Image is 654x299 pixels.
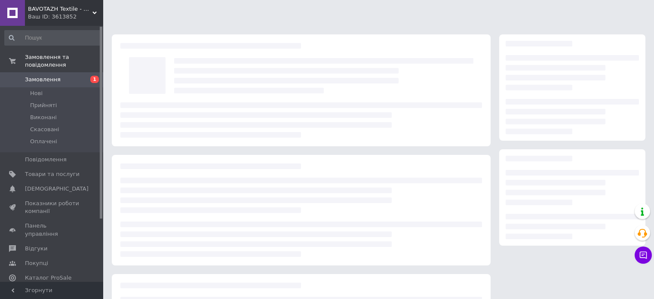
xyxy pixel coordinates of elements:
[28,5,92,13] span: BAVOTAZH Textile - VVIMS
[28,13,103,21] div: Ваш ID: 3613852
[30,126,59,133] span: Скасовані
[4,30,101,46] input: Пошук
[25,274,71,282] span: Каталог ProSale
[25,156,67,163] span: Повідомлення
[635,247,652,264] button: Чат з покупцем
[25,170,80,178] span: Товари та послуги
[30,102,57,109] span: Прийняті
[30,114,57,121] span: Виконані
[25,76,61,83] span: Замовлення
[25,185,89,193] span: [DEMOGRAPHIC_DATA]
[30,138,57,145] span: Оплачені
[25,259,48,267] span: Покупці
[30,89,43,97] span: Нові
[25,245,47,253] span: Відгуки
[25,222,80,237] span: Панель управління
[25,53,103,69] span: Замовлення та повідомлення
[90,76,99,83] span: 1
[25,200,80,215] span: Показники роботи компанії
